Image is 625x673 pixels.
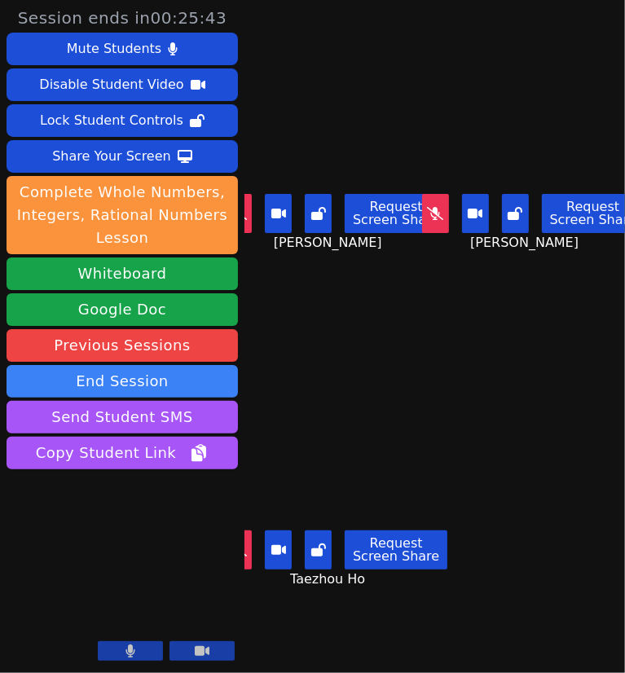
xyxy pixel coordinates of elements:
[7,257,238,290] button: Whiteboard
[345,194,447,233] button: Request Screen Share
[345,530,447,570] button: Request Screen Share
[7,437,238,469] button: Copy Student Link
[36,442,209,464] span: Copy Student Link
[274,233,386,253] span: [PERSON_NAME]
[7,68,238,101] button: Disable Student Video
[52,143,171,169] div: Share Your Screen
[7,104,238,137] button: Lock Student Controls
[40,108,183,134] div: Lock Student Controls
[7,401,238,433] button: Send Student SMS
[7,293,238,326] a: Google Doc
[7,176,238,254] button: Complete Whole Numbers, Integers, Rational Numbers Lesson
[290,570,369,589] span: Taezhou Ho
[7,365,238,398] button: End Session
[470,233,583,253] span: [PERSON_NAME]
[7,329,238,362] a: Previous Sessions
[151,8,227,28] time: 00:25:43
[67,36,161,62] div: Mute Students
[7,140,238,173] button: Share Your Screen
[39,72,183,98] div: Disable Student Video
[7,33,238,65] button: Mute Students
[18,7,227,29] span: Session ends in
